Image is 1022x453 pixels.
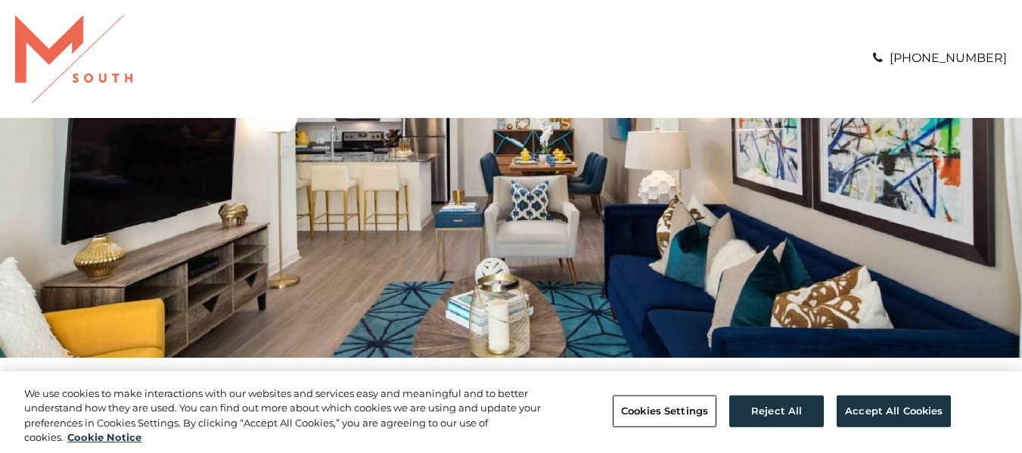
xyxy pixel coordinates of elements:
[729,396,824,427] button: Reject All
[15,51,132,65] a: Logo
[24,386,562,445] div: We use cookies to make interactions with our websites and services easy and meaningful and to bet...
[837,396,951,427] button: Accept All Cookies
[15,15,132,103] img: A graphic with a red M and the word SOUTH.
[67,431,141,443] a: More information about your privacy
[613,396,716,427] button: Cookies Settings
[890,51,1007,65] a: [PHONE_NUMBER]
